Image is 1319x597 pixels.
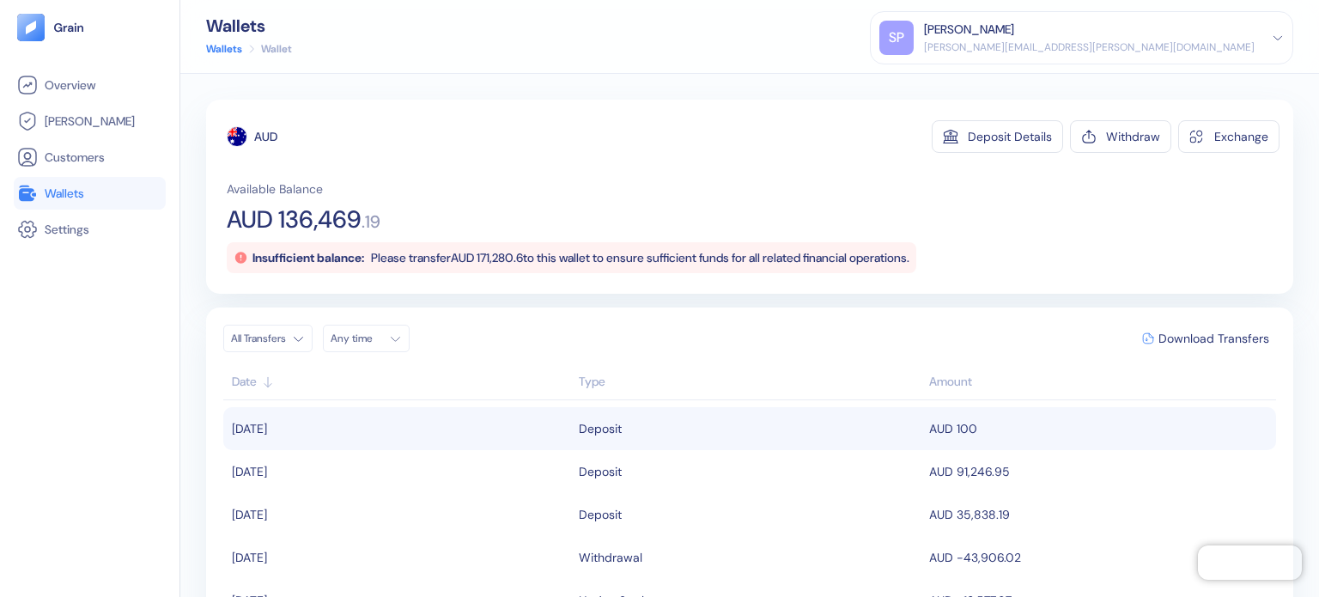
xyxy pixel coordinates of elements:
div: Withdraw [1106,131,1160,143]
div: [PERSON_NAME] [924,21,1014,39]
button: Any time [323,325,410,352]
span: AUD 136,469 [227,208,362,232]
td: AUD 91,246.95 [925,450,1276,493]
div: Sort descending [929,373,1267,391]
button: Deposit Details [932,120,1063,153]
div: Deposit [579,457,622,486]
div: Any time [331,332,382,345]
span: Download Transfers [1158,332,1269,344]
div: Deposit [579,500,622,529]
td: [DATE] [223,493,574,536]
span: Wallets [45,185,84,202]
div: Deposit Details [968,131,1052,143]
a: Overview [17,75,162,95]
button: Withdraw [1070,120,1171,153]
button: Exchange [1178,120,1279,153]
span: . 19 [362,213,380,230]
div: Wallets [206,17,292,34]
div: AUD [254,128,277,145]
div: [PERSON_NAME][EMAIL_ADDRESS][PERSON_NAME][DOMAIN_NAME] [924,40,1255,55]
div: Deposit [579,414,622,443]
td: AUD 100 [925,407,1276,450]
a: [PERSON_NAME] [17,111,162,131]
div: Exchange [1214,131,1268,143]
td: [DATE] [223,450,574,493]
img: logo-tablet-V2.svg [17,14,45,41]
a: Wallets [17,183,162,204]
div: Sort ascending [579,373,921,391]
span: Customers [45,149,105,166]
a: Wallets [206,41,242,57]
td: [DATE] [223,407,574,450]
button: Download Transfers [1135,326,1276,351]
td: AUD -43,906.02 [925,536,1276,579]
span: [PERSON_NAME] [45,113,135,130]
img: logo [53,21,85,34]
div: Withdrawal [579,543,642,572]
span: Settings [45,221,89,238]
a: Settings [17,219,162,240]
a: Customers [17,147,162,168]
div: Sort ascending [232,373,570,391]
span: Please transfer AUD 171,280.6 to this wallet to ensure sufficient funds for all related financial... [371,250,909,265]
iframe: Chatra live chat [1198,545,1302,580]
span: Available Balance [227,180,323,198]
td: [DATE] [223,536,574,579]
div: SP [879,21,914,55]
span: Insufficient balance: [252,250,364,265]
td: AUD 35,838.19 [925,493,1276,536]
span: Overview [45,76,95,94]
